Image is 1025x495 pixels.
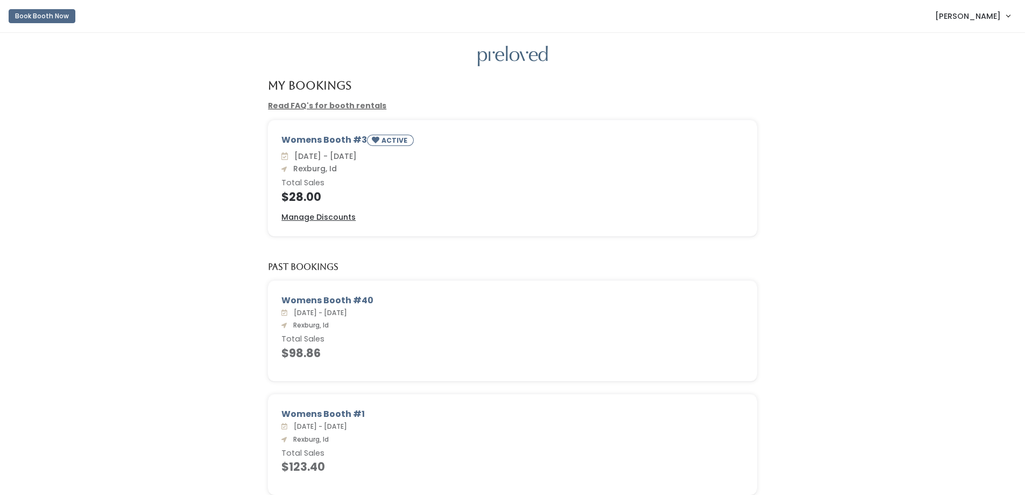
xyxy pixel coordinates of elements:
button: Book Booth Now [9,9,75,23]
a: Manage Discounts [281,212,356,223]
h6: Total Sales [281,449,744,458]
h6: Total Sales [281,179,744,187]
span: Rexburg, Id [289,320,329,330]
a: [PERSON_NAME] [924,4,1021,27]
span: Rexburg, Id [289,435,329,444]
h4: My Bookings [268,79,351,92]
h4: $123.40 [281,461,744,473]
h4: $98.86 [281,347,744,359]
span: Rexburg, Id [289,163,337,174]
a: Book Booth Now [9,4,75,28]
div: Womens Booth #40 [281,294,744,307]
h5: Past Bookings [268,262,338,272]
h4: $28.00 [281,191,744,203]
div: Womens Booth #1 [281,408,744,421]
a: Read FAQ's for booth rentals [268,100,386,111]
span: [DATE] - [DATE] [289,308,347,317]
u: Manage Discounts [281,212,356,222]
span: [PERSON_NAME] [935,10,1001,22]
span: [DATE] - [DATE] [289,422,347,431]
h6: Total Sales [281,335,744,344]
span: [DATE] - [DATE] [290,151,357,162]
div: Womens Booth #3 [281,134,744,150]
small: ACTIVE [381,136,409,145]
img: preloved logo [478,46,548,67]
